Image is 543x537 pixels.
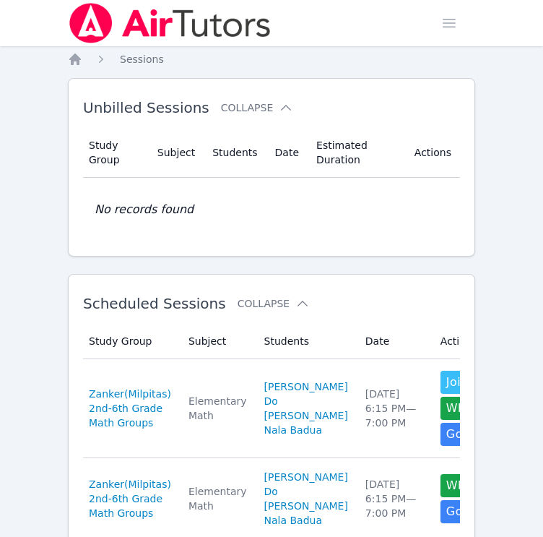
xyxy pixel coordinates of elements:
tr: Zanker(Milpitas) 2nd-6th Grade Math GroupsElementary Math[PERSON_NAME] Do[PERSON_NAME]Nala Badua[... [83,359,539,458]
a: Google Doc [440,423,521,446]
th: Students [204,128,266,178]
div: Elementary Math [188,394,247,423]
th: Students [256,324,357,359]
button: Join Now [440,371,530,394]
button: Collapse [221,100,293,115]
span: Join Now [446,374,498,391]
nav: Breadcrumb [68,52,475,66]
th: Date [266,128,308,178]
th: Subject [180,324,256,359]
a: [PERSON_NAME] Do [264,470,348,499]
th: Study Group [83,128,149,178]
div: [DATE] 6:15 PM — 7:00 PM [365,477,423,520]
a: Sessions [120,52,164,66]
button: Whiteboard [440,474,522,497]
button: Collapse [238,296,310,311]
div: [DATE] 6:15 PM — 7:00 PM [365,387,423,430]
th: Actions [406,128,460,178]
a: Nala Badua [264,513,323,528]
button: Whiteboard [440,397,522,420]
th: Date [357,324,432,359]
a: Google Doc [440,500,521,523]
a: Zanker(Milpitas) 2nd-6th Grade Math Groups [89,477,171,520]
span: Scheduled Sessions [83,295,226,312]
a: Nala Badua [264,423,323,437]
th: Actions [432,324,539,359]
a: Zanker(Milpitas) 2nd-6th Grade Math Groups [89,387,171,430]
th: Study Group [83,324,180,359]
a: [PERSON_NAME] [264,408,348,423]
th: Subject [149,128,204,178]
td: No records found [83,178,460,241]
th: Estimated Duration [308,128,406,178]
a: [PERSON_NAME] [264,499,348,513]
span: Sessions [120,53,164,65]
div: Elementary Math [188,484,247,513]
a: [PERSON_NAME] Do [264,379,348,408]
span: Unbilled Sessions [83,99,209,116]
img: Air Tutors [68,3,272,43]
